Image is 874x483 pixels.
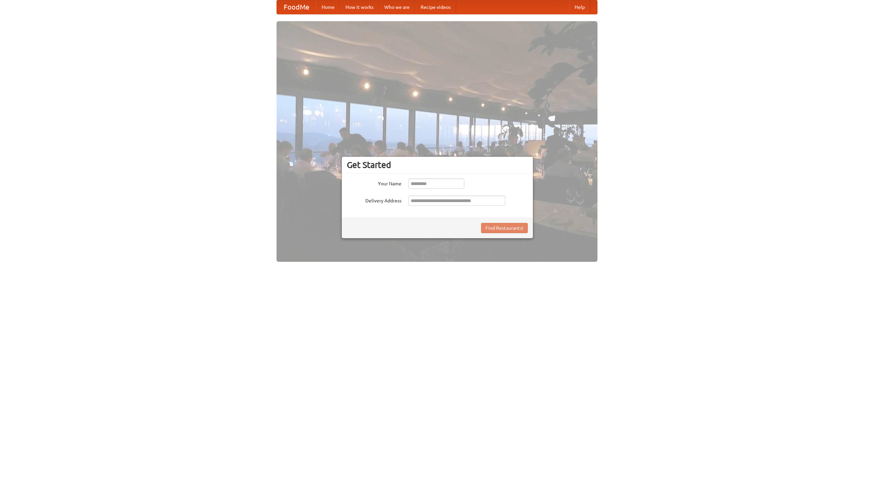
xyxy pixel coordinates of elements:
a: FoodMe [277,0,316,14]
a: How it works [340,0,379,14]
a: Help [569,0,590,14]
label: Your Name [347,179,401,187]
a: Home [316,0,340,14]
label: Delivery Address [347,196,401,204]
a: Recipe videos [415,0,456,14]
a: Who we are [379,0,415,14]
h3: Get Started [347,160,528,170]
button: Find Restaurants! [481,223,528,233]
